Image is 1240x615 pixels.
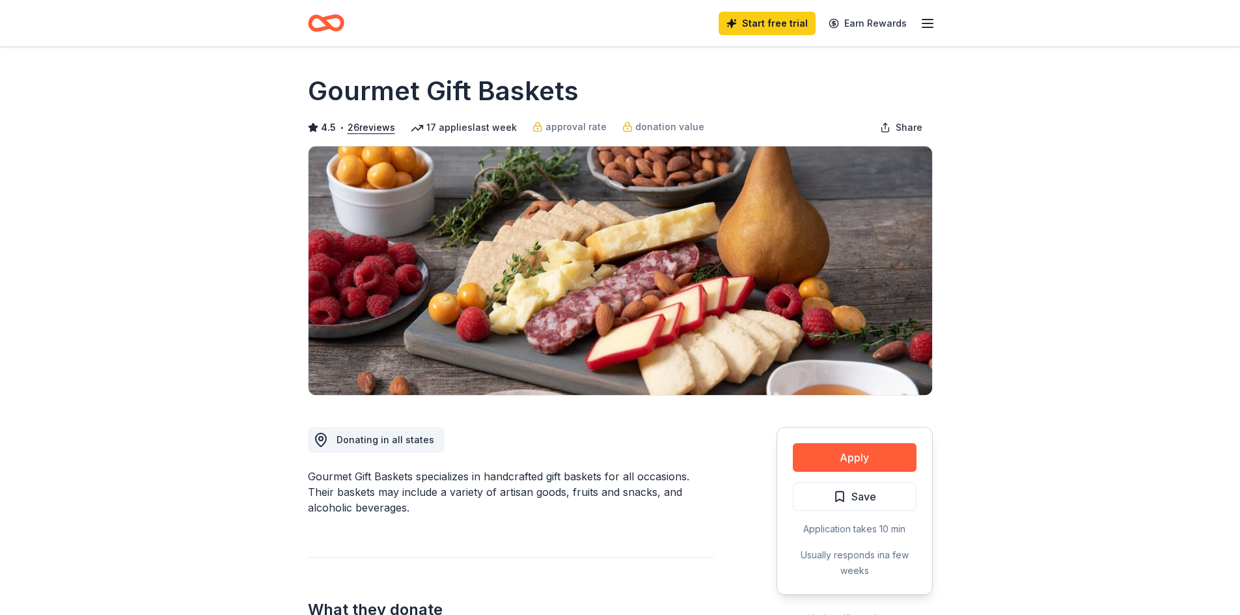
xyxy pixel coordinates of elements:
button: Apply [793,443,916,472]
span: Share [896,120,922,135]
h1: Gourmet Gift Baskets [308,73,579,109]
button: Share [870,115,933,141]
button: Save [793,482,916,511]
div: Usually responds in a few weeks [793,547,916,579]
span: Save [851,488,876,505]
img: Image for Gourmet Gift Baskets [309,146,932,395]
span: • [339,122,344,133]
span: Donating in all states [337,434,434,445]
button: 26reviews [348,120,395,135]
a: Home [308,8,344,38]
a: donation value [622,119,704,135]
span: donation value [635,119,704,135]
a: approval rate [532,119,607,135]
a: Earn Rewards [821,12,915,35]
a: Start free trial [719,12,816,35]
div: 17 applies last week [411,120,517,135]
span: 4.5 [321,120,336,135]
div: Gourmet Gift Baskets specializes in handcrafted gift baskets for all occasions. Their baskets may... [308,469,714,515]
span: approval rate [545,119,607,135]
div: Application takes 10 min [793,521,916,537]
